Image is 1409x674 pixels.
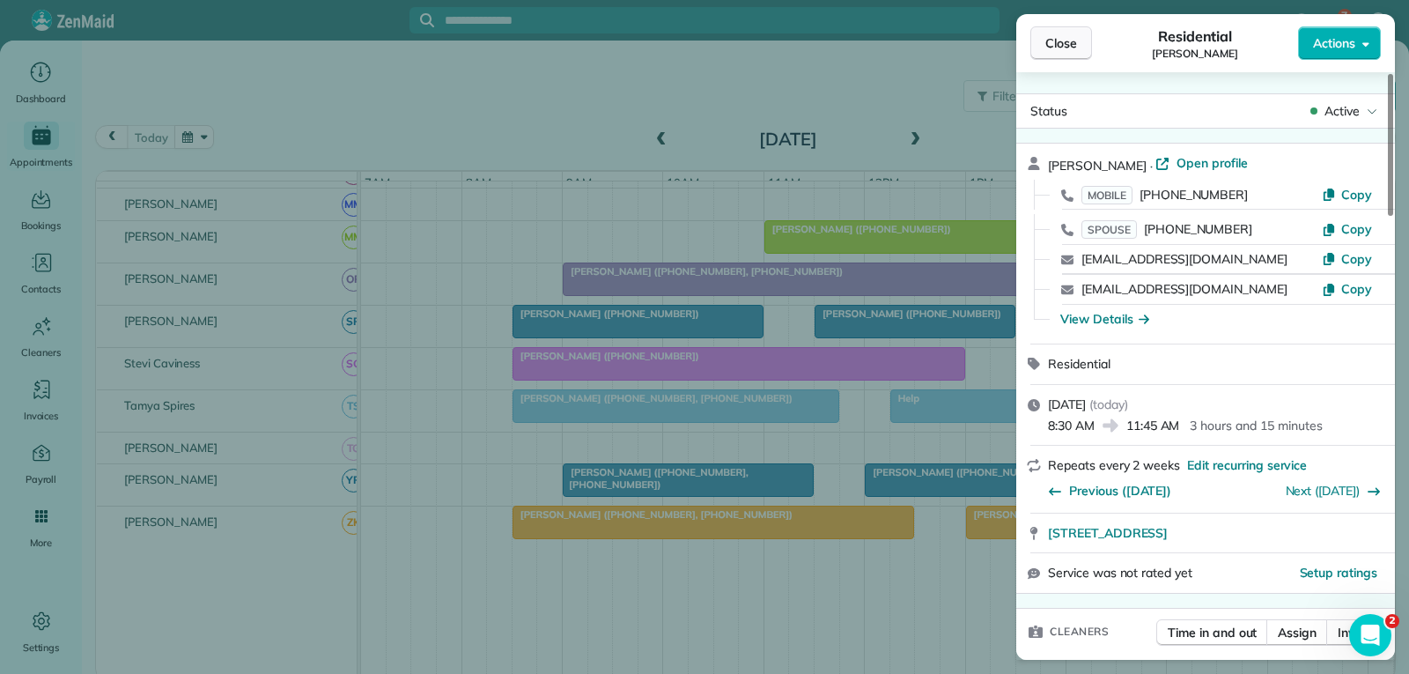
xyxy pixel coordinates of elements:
span: [PHONE_NUMBER] [1144,221,1252,237]
span: Copy [1341,221,1372,237]
a: [EMAIL_ADDRESS][DOMAIN_NAME] [1081,251,1287,267]
span: Time in and out [1168,624,1257,641]
button: Copy [1322,220,1372,238]
span: Edit recurring service [1187,456,1307,474]
span: ( today ) [1089,396,1128,412]
span: Service was not rated yet [1048,564,1192,582]
span: Open profile [1177,154,1248,172]
a: MOBILE[PHONE_NUMBER] [1081,186,1248,204]
span: Residential [1158,26,1233,47]
iframe: Intercom live chat [1349,614,1391,656]
span: Previous ([DATE]) [1069,482,1171,500]
span: 11:45 AM [1126,417,1180,434]
button: Time in and out [1156,619,1268,646]
button: Next ([DATE]) [1286,482,1382,500]
span: Assign [1278,624,1317,641]
span: [PHONE_NUMBER] [1140,187,1248,203]
span: Setup ratings [1300,565,1378,581]
span: Invite [1338,624,1369,641]
button: Copy [1322,186,1372,204]
span: [DATE] [1048,396,1086,412]
a: [EMAIL_ADDRESS][DOMAIN_NAME] [1081,281,1287,297]
button: Close [1030,26,1092,60]
span: Cleaners [1050,623,1109,641]
a: Open profile [1155,154,1248,172]
span: [PERSON_NAME] [1152,47,1238,61]
a: SPOUSE[PHONE_NUMBER] [1081,220,1252,238]
span: Copy [1341,251,1372,267]
span: [PERSON_NAME] [1048,158,1147,174]
span: 2 [1385,614,1399,628]
span: Copy [1341,187,1372,203]
button: View Details [1060,310,1149,328]
span: Copy [1341,281,1372,297]
button: Assign [1266,619,1328,646]
button: Setup ratings [1300,564,1378,581]
span: MOBILE [1081,186,1132,204]
button: Copy [1322,250,1372,268]
a: [STREET_ADDRESS] [1048,524,1384,542]
span: Status [1030,103,1067,119]
p: 3 hours and 15 minutes [1190,417,1322,434]
button: Invite [1326,619,1381,646]
span: SPOUSE [1081,220,1137,239]
button: Previous ([DATE]) [1048,482,1171,500]
span: [STREET_ADDRESS] [1048,524,1168,542]
a: Next ([DATE]) [1286,483,1361,499]
span: Active [1324,102,1360,120]
span: Repeats every 2 weeks [1048,457,1180,473]
span: · [1147,159,1156,173]
button: Copy [1322,280,1372,298]
span: Residential [1048,356,1110,372]
span: Close [1045,34,1077,52]
span: Actions [1313,34,1355,52]
span: 8:30 AM [1048,417,1095,434]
